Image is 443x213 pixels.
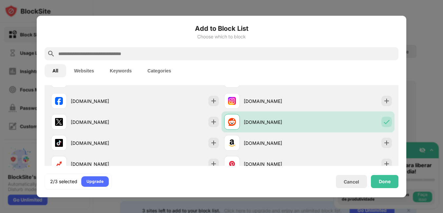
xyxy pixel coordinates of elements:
[102,64,140,77] button: Keywords
[228,97,236,105] img: favicons
[140,64,179,77] button: Categories
[55,97,63,105] img: favicons
[228,160,236,168] img: favicons
[71,140,135,146] div: [DOMAIN_NAME]
[228,118,236,126] img: favicons
[379,179,391,184] div: Done
[47,50,55,58] img: search.svg
[55,139,63,147] img: favicons
[45,24,398,33] h6: Add to Block List
[45,34,398,39] div: Choose which to block
[87,178,104,185] div: Upgrade
[244,119,308,126] div: [DOMAIN_NAME]
[244,140,308,146] div: [DOMAIN_NAME]
[71,161,135,167] div: [DOMAIN_NAME]
[55,160,63,168] img: favicons
[66,64,102,77] button: Websites
[244,161,308,167] div: [DOMAIN_NAME]
[71,98,135,105] div: [DOMAIN_NAME]
[228,139,236,147] img: favicons
[50,178,77,185] div: 2/3 selected
[45,64,66,77] button: All
[344,179,359,184] div: Cancel
[71,119,135,126] div: [DOMAIN_NAME]
[244,98,308,105] div: [DOMAIN_NAME]
[55,118,63,126] img: favicons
